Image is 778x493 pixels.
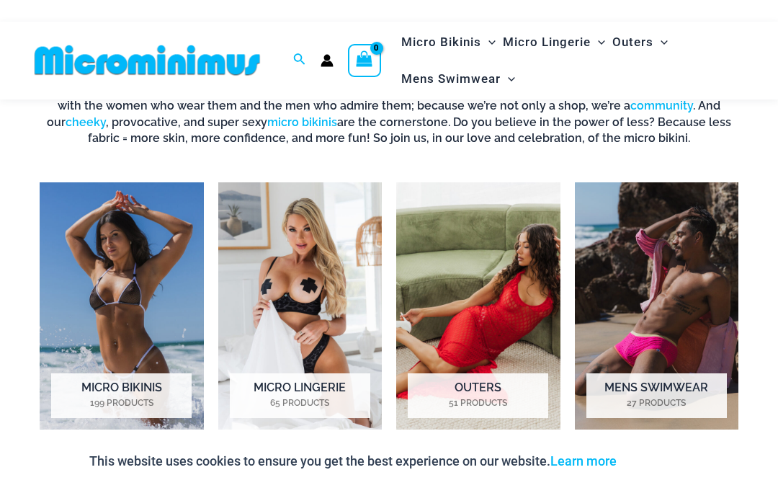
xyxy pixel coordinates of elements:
[627,444,689,479] button: Accept
[398,61,519,97] a: Mens SwimwearMenu ToggleMenu Toggle
[267,115,337,129] a: micro bikinis
[230,373,370,418] h2: Micro Lingerie
[499,24,609,61] a: Micro LingerieMenu ToggleMenu Toggle
[218,182,383,439] img: Micro Lingerie
[408,373,548,418] h2: Outers
[40,82,738,147] h6: This is the extraordinary world of Microminimus, the ultimate destination for the micro bikini, c...
[40,182,204,439] img: Micro Bikinis
[586,373,727,418] h2: Mens Swimwear
[630,99,693,112] a: community
[401,61,501,97] span: Mens Swimwear
[609,24,671,61] a: OutersMenu ToggleMenu Toggle
[481,24,496,61] span: Menu Toggle
[586,396,727,409] mark: 27 Products
[230,396,370,409] mark: 65 Products
[89,450,617,472] p: This website uses cookies to ensure you get the best experience on our website.
[653,24,668,61] span: Menu Toggle
[408,396,548,409] mark: 51 Products
[401,24,481,61] span: Micro Bikinis
[51,373,192,418] h2: Micro Bikinis
[398,24,499,61] a: Micro BikinisMenu ToggleMenu Toggle
[321,54,334,67] a: Account icon link
[395,22,749,99] nav: Site Navigation
[550,453,617,468] a: Learn more
[575,182,739,439] img: Mens Swimwear
[575,182,739,439] a: Visit product category Mens Swimwear
[51,396,192,409] mark: 199 Products
[396,182,560,439] a: Visit product category Outers
[612,24,653,61] span: Outers
[501,61,515,97] span: Menu Toggle
[218,182,383,439] a: Visit product category Micro Lingerie
[396,182,560,439] img: Outers
[591,24,605,61] span: Menu Toggle
[29,44,266,76] img: MM SHOP LOGO FLAT
[66,115,106,129] a: cheeky
[293,51,306,69] a: Search icon link
[503,24,591,61] span: Micro Lingerie
[348,44,381,77] a: View Shopping Cart, empty
[40,182,204,439] a: Visit product category Micro Bikinis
